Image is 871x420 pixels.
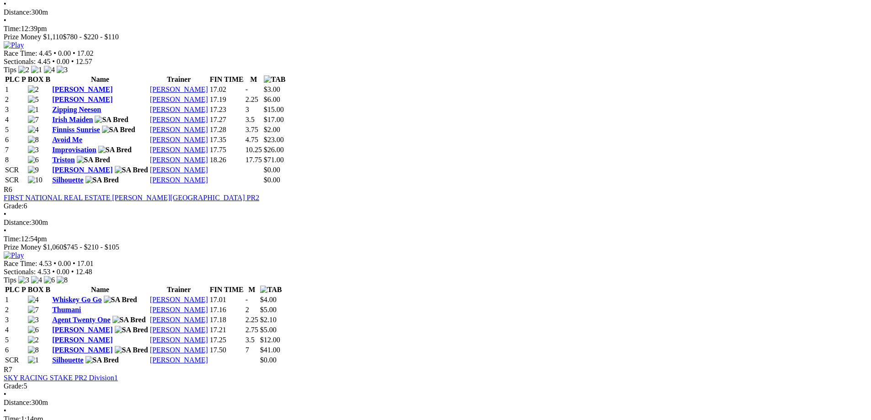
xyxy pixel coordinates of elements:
span: $5.00 [260,326,277,334]
span: Time: [4,25,21,32]
td: 17.16 [209,305,244,314]
span: 4.53 [37,268,50,276]
span: • [4,16,6,24]
a: Whiskey Go Go [52,296,102,303]
span: $745 - $210 - $105 [63,243,119,251]
td: 17.02 [209,85,244,94]
span: BOX [28,75,44,83]
img: 4 [28,126,39,134]
span: Sectionals: [4,58,36,65]
div: 300m [4,218,867,227]
span: • [52,268,55,276]
span: • [73,260,75,267]
td: 17.25 [209,335,244,345]
span: Distance: [4,8,31,16]
a: [PERSON_NAME] [150,96,208,103]
a: Zipping Neeson [52,106,101,113]
a: [PERSON_NAME] [150,306,208,314]
text: 3.5 [246,116,255,123]
td: 3 [5,315,27,324]
div: Prize Money $1,110 [4,33,867,41]
text: 4.75 [246,136,258,144]
div: 300m [4,399,867,407]
span: B [45,286,50,293]
text: 2 [246,306,249,314]
span: • [52,58,55,65]
span: $6.00 [264,96,280,103]
td: SCR [5,165,27,175]
td: 4 [5,115,27,124]
a: [PERSON_NAME] [150,106,208,113]
td: 6 [5,135,27,144]
span: $23.00 [264,136,284,144]
td: 17.75 [209,145,244,154]
span: P [21,75,26,83]
img: 4 [44,66,55,74]
td: SCR [5,356,27,365]
td: 17.50 [209,346,244,355]
td: 1 [5,295,27,304]
text: 3.75 [246,126,258,133]
span: 0.00 [58,49,71,57]
span: Sectionals: [4,268,36,276]
span: $15.00 [264,106,284,113]
span: • [4,407,6,415]
td: 17.27 [209,115,244,124]
span: 12.57 [75,58,92,65]
img: Play [4,41,24,49]
td: 7 [5,145,27,154]
span: $0.00 [260,356,277,364]
img: TAB [264,75,286,84]
span: 0.00 [58,260,71,267]
td: 1 [5,85,27,94]
a: [PERSON_NAME] [52,346,112,354]
span: • [53,49,56,57]
td: 8 [5,155,27,165]
span: P [21,286,26,293]
img: SA Bred [95,116,128,124]
span: $17.00 [264,116,284,123]
span: • [4,210,6,218]
span: 17.02 [77,49,94,57]
a: Agent Twenty One [52,316,110,324]
a: [PERSON_NAME] [150,156,208,164]
img: SA Bred [115,326,148,334]
img: 4 [31,276,42,284]
span: Time: [4,235,21,243]
div: 12:39pm [4,25,867,33]
img: SA Bred [77,156,110,164]
text: 17.75 [246,156,262,164]
img: SA Bred [102,126,135,134]
a: [PERSON_NAME] [52,166,112,174]
img: SA Bred [85,356,119,364]
div: Prize Money $1,060 [4,243,867,251]
img: 3 [28,146,39,154]
img: 1 [28,356,39,364]
img: 3 [18,276,29,284]
img: 2 [28,336,39,344]
img: 6 [28,156,39,164]
img: SA Bred [112,316,146,324]
td: 18.26 [209,155,244,165]
span: $71.00 [264,156,284,164]
img: 8 [28,136,39,144]
img: SA Bred [85,176,119,184]
td: 5 [5,335,27,345]
th: Name [52,75,149,84]
a: Silhouette [52,176,83,184]
span: $0.00 [264,176,280,184]
a: [PERSON_NAME] [150,116,208,123]
td: 5 [5,125,27,134]
img: 1 [31,66,42,74]
span: R6 [4,186,12,193]
a: [PERSON_NAME] [150,85,208,93]
span: 4.45 [39,49,52,57]
span: Distance: [4,218,31,226]
img: 7 [28,116,39,124]
img: 6 [28,326,39,334]
span: Grade: [4,202,24,210]
a: [PERSON_NAME] [150,336,208,344]
span: 0.00 [57,58,69,65]
td: 3 [5,105,27,114]
a: Triston [52,156,75,164]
